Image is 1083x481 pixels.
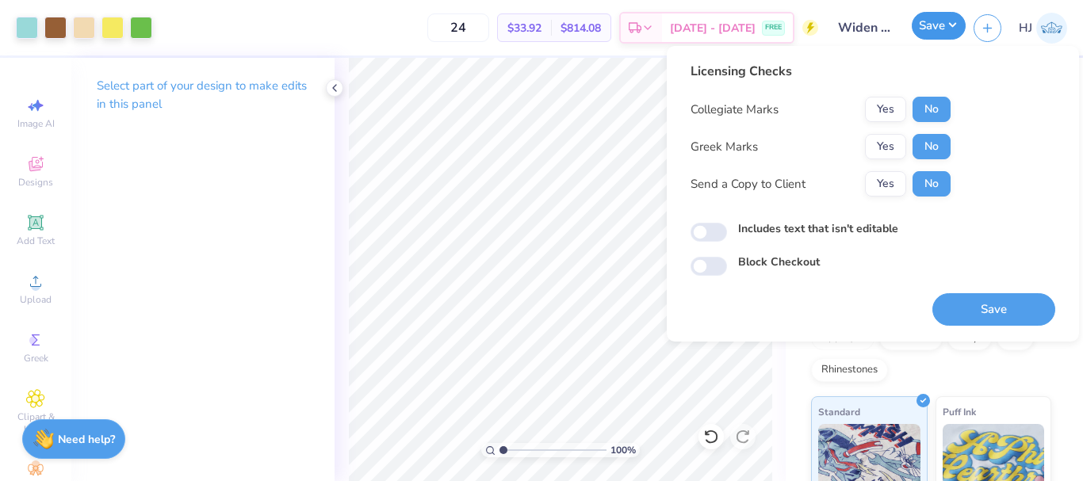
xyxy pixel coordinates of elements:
a: HJ [1019,13,1067,44]
span: Greek [24,352,48,365]
button: Yes [865,171,906,197]
input: – – [427,13,489,42]
strong: Need help? [58,432,115,447]
button: Yes [865,97,906,122]
span: 100 % [610,443,636,457]
div: Rhinestones [811,358,888,382]
span: $814.08 [561,20,601,36]
div: Collegiate Marks [691,101,779,119]
span: Clipart & logos [8,410,63,436]
span: [DATE] - [DATE] [670,20,756,36]
span: Upload [20,293,52,306]
span: FREE [765,22,782,33]
button: No [913,171,951,197]
label: Block Checkout [738,254,820,270]
span: Designs [18,176,53,189]
button: Yes [865,134,906,159]
div: Greek Marks [691,138,758,156]
div: Send a Copy to Client [691,175,806,193]
span: Image AI [17,117,55,130]
img: Hughe Josh Cabanete [1036,13,1067,44]
span: Standard [818,403,860,420]
button: Save [932,293,1055,326]
input: Untitled Design [826,12,904,44]
span: HJ [1019,19,1032,37]
p: Select part of your design to make edits in this panel [97,77,309,113]
span: Puff Ink [943,403,976,420]
span: Add Text [17,235,55,247]
button: Save [912,12,966,40]
div: Licensing Checks [691,62,951,81]
label: Includes text that isn't editable [738,220,898,237]
button: No [913,97,951,122]
button: No [913,134,951,159]
span: $33.92 [507,20,541,36]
